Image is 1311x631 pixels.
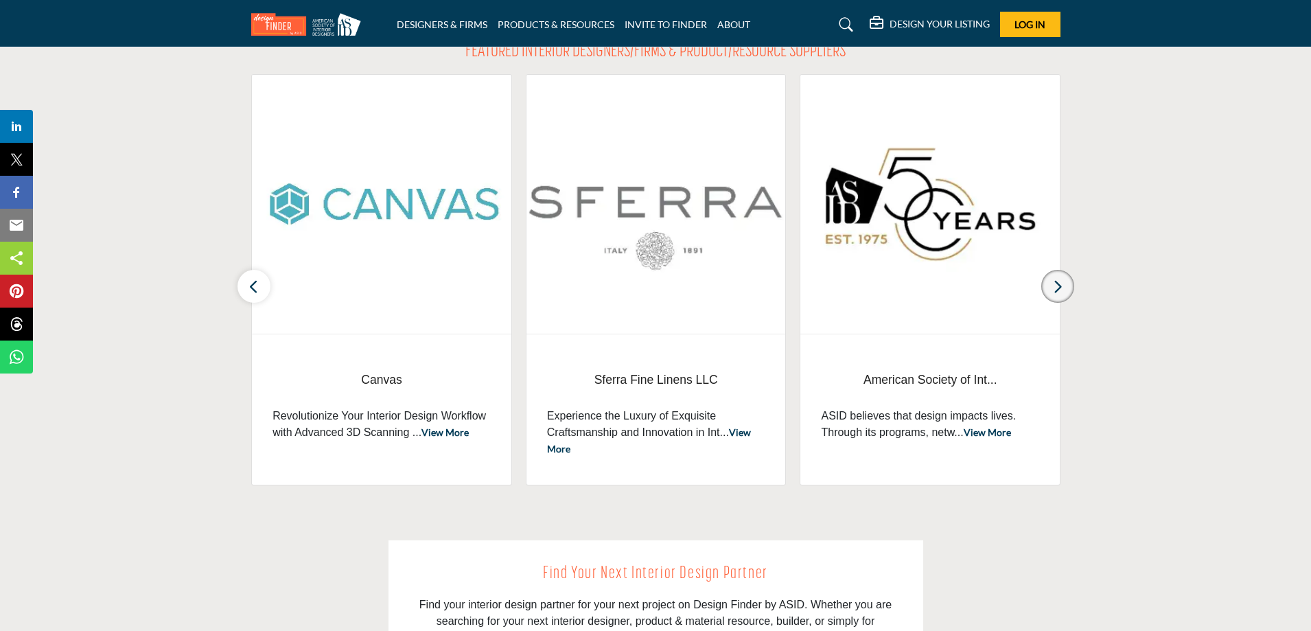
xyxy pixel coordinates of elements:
p: ASID believes that design impacts lives. Through its programs, netw... [821,408,1039,441]
span: American Society of Int... [821,371,1039,389]
span: Log In [1014,19,1045,30]
div: DESIGN YOUR LISTING [870,16,990,33]
h2: Find Your Next Interior Design Partner [419,561,892,587]
a: View More [964,426,1011,438]
img: American Society of Interior Designers [800,75,1060,334]
button: Log In [1000,12,1060,37]
span: American Society of Interior Designers [821,362,1039,398]
a: Sferra Fine Linens LLC [547,362,765,398]
h2: FEATURED INTERIOR DESIGNERS/FIRMS & PRODUCT/RESOURCE SUPPLIERS [465,41,846,64]
img: Canvas [252,75,511,334]
p: Experience the Luxury of Exquisite Craftsmanship and Innovation in Int... [547,408,765,457]
a: View More [421,426,469,438]
img: Site Logo [251,13,368,36]
a: Canvas [272,362,491,398]
a: ABOUT [717,19,750,30]
img: Sferra Fine Linens LLC [526,75,786,334]
a: DESIGNERS & FIRMS [397,19,487,30]
h5: DESIGN YOUR LISTING [890,18,990,30]
p: Revolutionize Your Interior Design Workflow with Advanced 3D Scanning ... [272,408,491,441]
a: Search [826,14,862,36]
a: View More [547,426,751,455]
a: American Society of Int... [821,362,1039,398]
span: Sferra Fine Linens LLC [547,371,765,389]
a: INVITE TO FINDER [625,19,707,30]
a: PRODUCTS & RESOURCES [498,19,614,30]
span: Canvas [272,371,491,389]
